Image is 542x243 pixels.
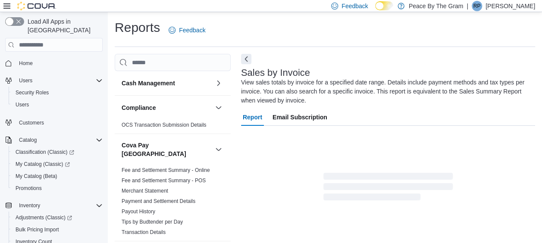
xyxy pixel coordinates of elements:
span: Inventory [19,202,40,209]
span: Adjustments (Classic) [12,212,103,223]
h1: Reports [115,19,160,36]
span: Feedback [341,2,368,10]
a: Payout History [122,209,155,215]
a: Bulk Pricing Import [12,224,63,235]
h3: Compliance [122,103,156,112]
span: My Catalog (Beta) [12,171,103,181]
button: Cash Management [213,78,224,88]
span: Users [16,75,103,86]
span: Fee and Settlement Summary - POS [122,177,206,184]
a: Customers [16,118,47,128]
span: Adjustments (Classic) [16,214,72,221]
div: Cova Pay [GEOGRAPHIC_DATA] [115,165,231,241]
span: Report [243,109,262,126]
a: Promotions [12,183,45,193]
button: Bulk Pricing Import [9,224,106,236]
span: Security Roles [16,89,49,96]
span: Dark Mode [375,10,376,11]
h3: Cash Management [122,79,175,87]
span: OCS Transaction Submission Details [122,121,207,128]
span: Tips by Budtender per Day [122,218,183,225]
a: Fee and Settlement Summary - Online [122,167,210,173]
p: | [467,1,468,11]
span: Inventory [16,200,103,211]
img: Cova [17,2,56,10]
h3: Sales by Invoice [241,68,310,78]
a: My Catalog (Classic) [9,158,106,170]
a: Adjustments (Classic) [9,212,106,224]
span: Customers [19,119,44,126]
span: Classification (Classic) [16,149,74,156]
a: Home [16,58,36,69]
span: Merchant Statement [122,187,168,194]
button: My Catalog (Beta) [9,170,106,182]
span: Users [16,101,29,108]
span: My Catalog (Beta) [16,173,57,180]
button: Users [2,75,106,87]
a: Payment and Settlement Details [122,198,195,204]
span: Transaction Details [122,229,166,236]
button: Next [241,54,251,64]
span: Customers [16,117,103,128]
input: Dark Mode [375,1,393,10]
span: Bulk Pricing Import [16,226,59,233]
a: Fee and Settlement Summary - POS [122,178,206,184]
p: Peace By The Gram [409,1,464,11]
span: Load All Apps in [GEOGRAPHIC_DATA] [24,17,103,34]
button: Cash Management [122,79,212,87]
div: Rob Pranger [472,1,482,11]
a: Classification (Classic) [12,147,78,157]
span: Users [12,100,103,110]
a: Merchant Statement [122,188,168,194]
button: Customers [2,116,106,128]
a: Adjustments (Classic) [12,212,75,223]
button: Home [2,57,106,69]
span: Catalog [16,135,103,145]
span: Email Subscription [273,109,327,126]
p: [PERSON_NAME] [486,1,535,11]
a: Transaction Details [122,229,166,235]
button: Catalog [16,135,40,145]
button: Inventory [16,200,44,211]
a: Security Roles [12,87,52,98]
span: Users [19,77,32,84]
span: Fee and Settlement Summary - Online [122,167,210,174]
span: RP [473,1,481,11]
button: Inventory [2,199,106,212]
button: Users [9,99,106,111]
a: OCS Transaction Submission Details [122,122,207,128]
span: Home [19,60,33,67]
span: Bulk Pricing Import [12,224,103,235]
span: My Catalog (Classic) [16,161,70,168]
div: View sales totals by invoice for a specified date range. Details include payment methods and tax ... [241,78,531,105]
button: Promotions [9,182,106,194]
button: Users [16,75,36,86]
a: My Catalog (Beta) [12,171,61,181]
span: Classification (Classic) [12,147,103,157]
a: Classification (Classic) [9,146,106,158]
span: Payout History [122,208,155,215]
span: Feedback [179,26,205,34]
button: Catalog [2,134,106,146]
span: Home [16,58,103,69]
a: My Catalog (Classic) [12,159,73,169]
span: Promotions [12,183,103,193]
span: Loading [323,174,453,202]
span: My Catalog (Classic) [12,159,103,169]
div: Compliance [115,120,231,134]
span: Promotions [16,185,42,192]
span: Security Roles [12,87,103,98]
button: Cova Pay [GEOGRAPHIC_DATA] [213,144,224,155]
span: Catalog [19,137,37,143]
button: Compliance [213,103,224,113]
button: Security Roles [9,87,106,99]
a: Feedback [165,22,209,39]
a: Users [12,100,32,110]
button: Cova Pay [GEOGRAPHIC_DATA] [122,141,212,158]
a: Tips by Budtender per Day [122,219,183,225]
button: Compliance [122,103,212,112]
